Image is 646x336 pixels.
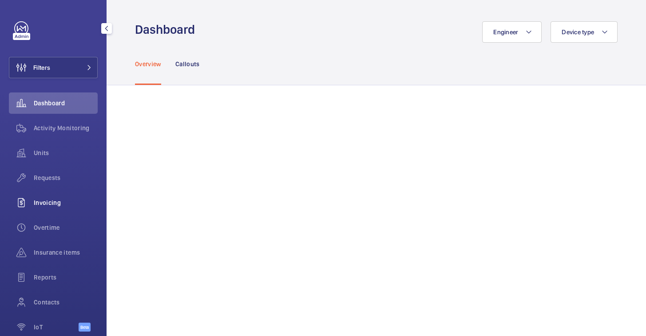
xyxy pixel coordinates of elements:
[551,21,618,43] button: Device type
[34,323,79,332] span: IoT
[175,60,200,68] p: Callouts
[562,28,594,36] span: Device type
[34,198,98,207] span: Invoicing
[34,124,98,132] span: Activity Monitoring
[135,21,200,38] h1: Dashboard
[135,60,161,68] p: Overview
[34,273,98,282] span: Reports
[34,248,98,257] span: Insurance items
[9,57,98,78] button: Filters
[34,223,98,232] span: Overtime
[34,99,98,108] span: Dashboard
[34,148,98,157] span: Units
[493,28,518,36] span: Engineer
[34,298,98,307] span: Contacts
[33,63,50,72] span: Filters
[79,323,91,332] span: Beta
[34,173,98,182] span: Requests
[482,21,542,43] button: Engineer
